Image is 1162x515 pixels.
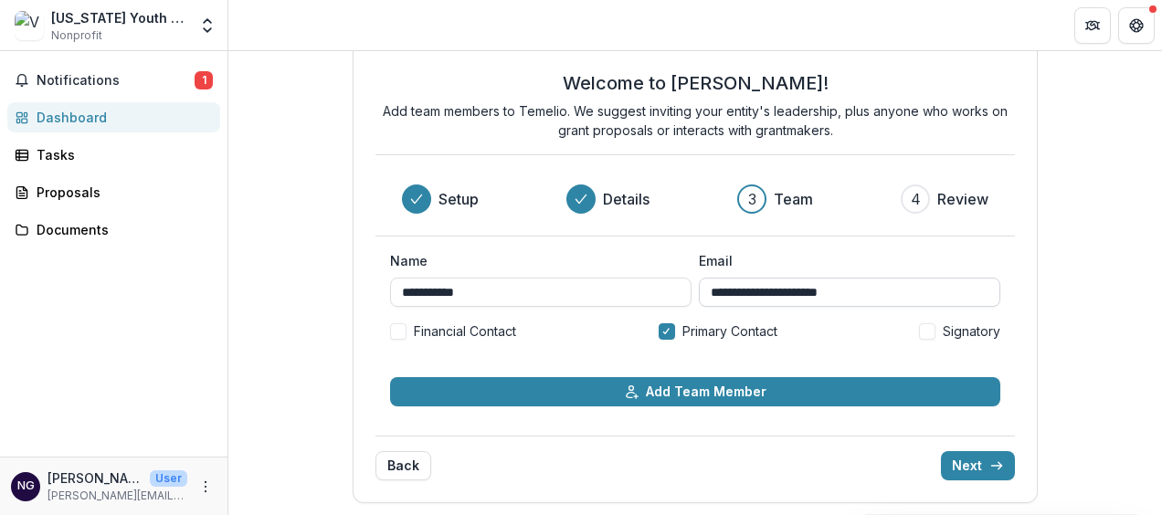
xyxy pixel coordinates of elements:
[51,27,102,44] span: Nonprofit
[15,11,44,40] img: Vermont Youth Conservation Corps
[150,470,187,487] p: User
[438,188,479,210] h3: Setup
[7,66,220,95] button: Notifications1
[7,215,220,245] a: Documents
[699,251,989,270] label: Email
[7,102,220,132] a: Dashboard
[17,480,35,492] div: Naomi Galimidi
[390,377,1000,406] button: Add Team Member
[682,321,777,341] span: Primary Contact
[7,140,220,170] a: Tasks
[402,184,988,214] div: Progress
[48,468,143,488] p: [PERSON_NAME]
[1118,7,1155,44] button: Get Help
[51,8,187,27] div: [US_STATE] Youth Conservation Corps
[774,188,813,210] h3: Team
[7,177,220,207] a: Proposals
[375,451,431,480] button: Back
[195,476,217,498] button: More
[1074,7,1111,44] button: Partners
[375,101,1015,140] p: Add team members to Temelio. We suggest inviting your entity's leadership, plus anyone who works ...
[37,108,206,127] div: Dashboard
[37,183,206,202] div: Proposals
[37,73,195,89] span: Notifications
[48,488,187,504] p: [PERSON_NAME][EMAIL_ADDRESS][PERSON_NAME][DOMAIN_NAME]
[37,145,206,164] div: Tasks
[911,188,921,210] div: 4
[943,321,1000,341] span: Signatory
[195,7,220,44] button: Open entity switcher
[195,71,213,89] span: 1
[414,321,516,341] span: Financial Contact
[748,188,756,210] div: 3
[603,188,650,210] h3: Details
[563,72,829,94] h2: Welcome to [PERSON_NAME]!
[941,451,1015,480] button: Next
[390,251,681,270] label: Name
[37,220,206,239] div: Documents
[937,188,988,210] h3: Review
